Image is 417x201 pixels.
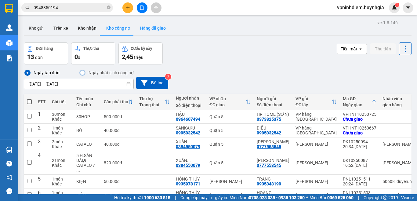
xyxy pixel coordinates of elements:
[257,181,281,186] div: 0935348190
[122,2,133,13] button: plus
[296,142,337,147] div: [PERSON_NAME]
[343,177,376,181] div: PNL10251511
[101,94,136,110] th: Toggle SortBy
[6,188,12,194] span: message
[6,40,13,46] img: warehouse-icon
[403,2,413,13] button: caret-down
[52,144,70,149] div: Khác
[176,130,200,135] div: 0905032542
[176,190,203,195] div: HỒNG THÚY
[405,5,411,10] span: caret-down
[257,117,281,122] div: 0373825375
[343,158,376,163] div: DK10250087
[343,144,376,149] div: 20:34 [DATE]
[257,112,289,117] div: HR HOME (SƠN)
[114,194,170,201] span: Hỗ trợ kỹ thuật:
[396,3,398,7] span: 1
[6,55,13,61] img: solution-icon
[117,128,120,133] span: đ
[52,177,70,181] div: 1 món
[6,147,13,153] img: warehouse-icon
[176,144,200,149] div: 0384550079
[165,74,171,80] sup: 2
[343,117,376,122] div: Chưa giao
[35,55,43,60] span: đơn
[257,139,289,144] div: THANH HUY
[292,94,340,110] th: Toggle SortBy
[24,21,49,35] button: Kho gửi
[187,139,191,144] span: ...
[257,144,281,149] div: 0777558545
[126,5,130,10] span: plus
[104,128,133,133] div: 40.000
[383,196,387,200] span: copyright
[118,42,163,64] button: Cước kỳ này2,45 triệu
[104,193,133,198] div: 40.000
[175,194,176,201] span: |
[6,174,12,180] span: notification
[52,126,70,130] div: 1 món
[343,181,376,186] div: 20:24 [DATE]
[257,126,289,130] div: DIỆU
[154,5,158,10] span: aim
[230,194,305,201] span: Miền Nam
[257,130,281,135] div: 0905032542
[107,5,111,11] span: close-circle
[71,42,115,64] button: Thực thu0đ
[176,139,203,144] div: XUÂN THƯƠNG
[24,42,68,64] button: Đơn hàng13đơn
[257,163,281,168] div: 0777558545
[296,102,332,107] div: ĐC lấy
[257,158,289,163] div: THANH HUY
[107,5,111,9] span: close-circle
[370,43,396,54] button: Thu tiền
[327,195,354,200] strong: 0369 525 060
[78,55,80,60] span: đ
[52,190,70,195] div: 1 món
[5,4,13,13] img: logo-vxr
[52,112,70,117] div: 30 món
[257,190,289,195] div: HOÀNG
[296,193,337,198] div: [PERSON_NAME]
[6,161,12,166] span: question-circle
[209,114,251,119] div: Quận 5
[306,196,308,199] span: ⚪️
[209,128,251,133] div: Quận 5
[209,193,251,198] div: [PERSON_NAME]
[395,3,399,7] sup: 1
[6,24,13,31] img: warehouse-icon
[31,69,60,76] div: Ngày tạo đơn
[257,177,289,181] div: TRANG
[136,94,173,110] th: Toggle SortBy
[209,179,251,184] div: [PERSON_NAME]
[139,96,165,101] div: Thu hộ
[332,4,389,11] span: vpninhdiem.huynhgia
[151,2,161,13] button: aim
[76,102,98,107] div: Ghi chú
[176,177,203,181] div: HỒNG THÚY
[134,55,143,60] span: triệu
[38,126,46,135] div: 2
[25,5,30,10] span: search
[343,139,376,144] div: DK10250094
[176,103,203,108] div: Số điện thoại
[104,114,133,119] div: 500.000
[341,46,357,52] div: Tiền mặt
[38,190,46,200] div: 6
[310,194,354,201] span: Miền Bắc
[136,77,168,89] button: Bộ lọc
[122,53,133,60] span: 2,45
[104,179,133,184] div: 50.000
[117,193,120,198] span: đ
[38,112,46,122] div: 1
[52,139,70,144] div: 2 món
[104,99,128,104] div: Cần phải thu
[76,153,98,173] div: 5 H.SÀN DÀI,9 CATALO,7 H.SÀN NGẮNN
[131,46,152,51] div: Cước kỳ này
[296,179,337,184] div: [PERSON_NAME]
[76,168,80,173] span: ...
[120,160,122,165] span: đ
[209,142,251,147] div: Quận 5
[144,195,170,200] strong: 1900 633 818
[49,21,73,35] button: Trên xe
